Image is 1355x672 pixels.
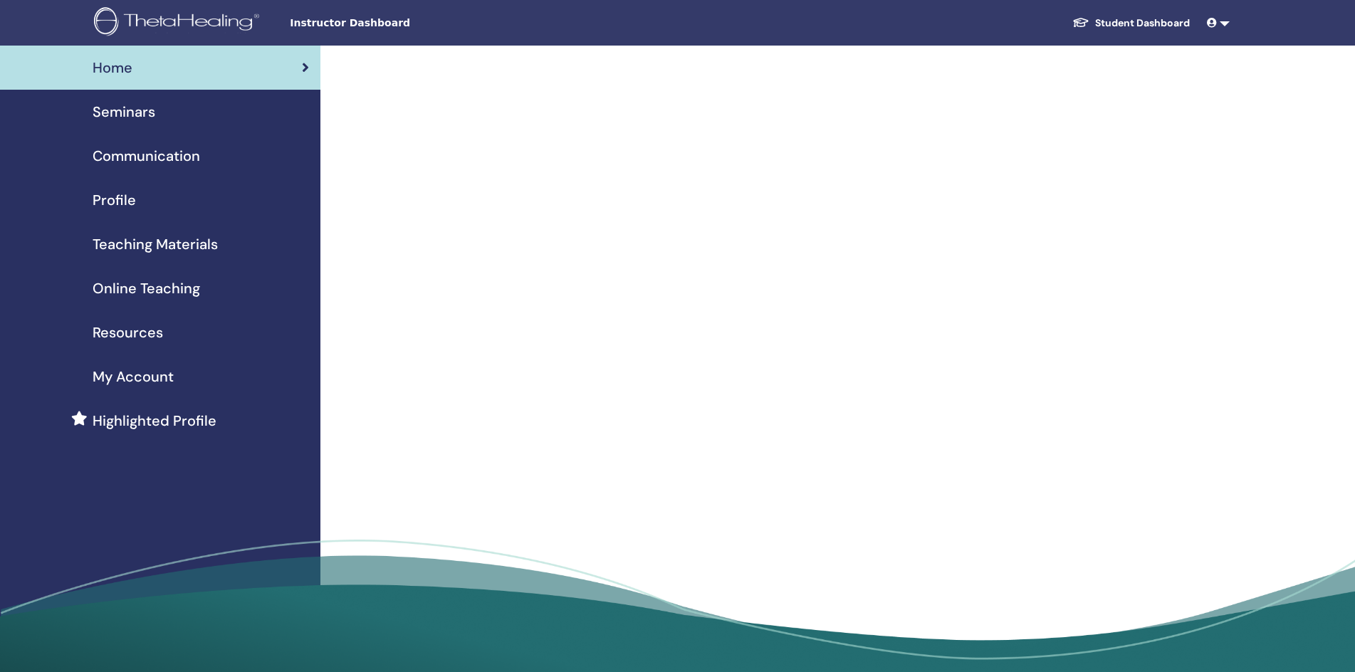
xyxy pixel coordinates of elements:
[93,278,200,299] span: Online Teaching
[93,189,136,211] span: Profile
[93,101,155,122] span: Seminars
[93,410,216,431] span: Highlighted Profile
[94,7,264,39] img: logo.png
[1061,10,1201,36] a: Student Dashboard
[93,366,174,387] span: My Account
[290,16,503,31] span: Instructor Dashboard
[93,322,163,343] span: Resources
[93,145,200,167] span: Communication
[1072,16,1089,28] img: graduation-cap-white.svg
[93,233,218,255] span: Teaching Materials
[93,57,132,78] span: Home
